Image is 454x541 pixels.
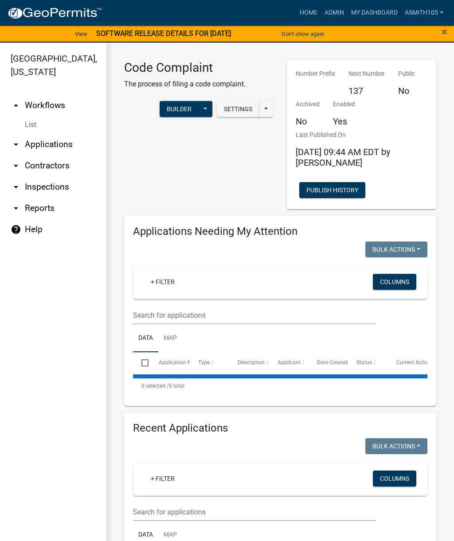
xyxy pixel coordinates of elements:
[348,69,385,78] p: Next Number
[348,4,401,21] a: My Dashboard
[278,27,328,41] button: Don't show again
[442,26,447,38] span: ×
[321,4,348,21] a: Admin
[11,139,21,150] i: arrow_drop_down
[11,182,21,192] i: arrow_drop_down
[398,86,415,96] h5: No
[278,359,301,366] span: Applicant
[299,187,365,194] wm-modal-confirm: Workflow Publish History
[396,359,433,366] span: Current Activity
[442,27,447,37] button: Close
[133,225,427,238] h4: Applications Needing My Attention
[401,4,447,21] a: asmith105
[299,182,365,198] button: Publish History
[296,130,427,140] p: Last Published On
[133,324,158,353] a: Data
[133,503,376,521] input: Search for applications
[144,274,182,290] a: + Filter
[317,359,348,366] span: Date Created
[11,160,21,171] i: arrow_drop_down
[269,352,309,374] datatable-header-cell: Applicant
[356,359,372,366] span: Status
[133,375,427,397] div: 0 total
[144,471,182,487] a: + Filter
[296,69,335,78] p: Number Prefix
[373,274,416,290] button: Columns
[11,100,21,111] i: arrow_drop_up
[150,352,189,374] datatable-header-cell: Application Number
[133,352,150,374] datatable-header-cell: Select
[238,359,265,366] span: Description
[217,101,259,117] button: Settings
[11,203,21,214] i: arrow_drop_down
[158,324,182,353] a: Map
[388,352,427,374] datatable-header-cell: Current Activity
[348,86,385,96] h5: 137
[71,27,91,41] a: View
[229,352,269,374] datatable-header-cell: Description
[11,224,21,235] i: help
[124,60,246,75] h3: Code Complaint
[96,29,231,38] strong: SOFTWARE RELEASE DETAILS FOR [DATE]
[133,422,427,435] h4: Recent Applications
[296,100,320,109] p: Archived
[296,116,320,127] h5: No
[124,79,246,90] p: The process of filing a code complaint.
[141,383,169,389] span: 0 selected /
[398,69,415,78] p: Public
[309,352,348,374] datatable-header-cell: Date Created
[365,438,427,454] button: Bulk Actions
[296,4,321,21] a: Home
[133,306,376,324] input: Search for applications
[198,359,210,366] span: Type
[333,100,355,109] p: Enabled
[159,359,207,366] span: Application Number
[333,116,355,127] h5: Yes
[348,352,387,374] datatable-header-cell: Status
[190,352,229,374] datatable-header-cell: Type
[160,101,199,117] button: Builder
[373,471,416,487] button: Columns
[365,241,427,257] button: Bulk Actions
[296,147,390,168] span: [DATE] 09:44 AM EDT by [PERSON_NAME]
